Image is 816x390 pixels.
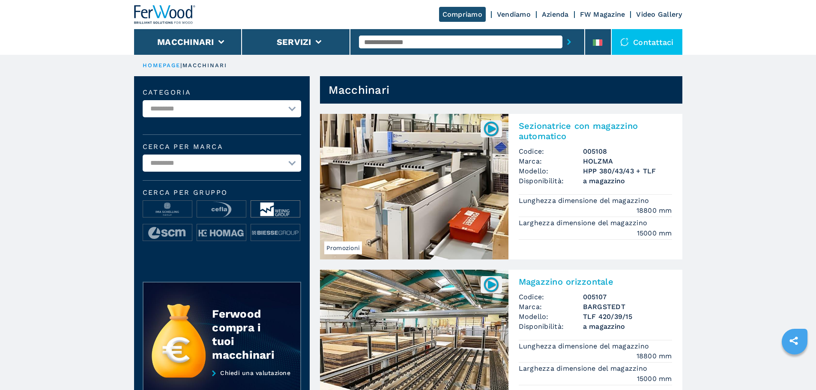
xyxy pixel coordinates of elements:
img: Contattaci [620,38,629,46]
em: 15000 mm [637,374,672,384]
iframe: Chat [780,351,810,384]
span: Promozioni [324,241,362,254]
em: 18800 mm [637,351,672,361]
span: Disponibilità: [519,322,583,331]
button: submit-button [562,32,576,52]
a: Compriamo [439,7,486,22]
h3: BARGSTEDT [583,302,672,312]
a: Vendiamo [497,10,531,18]
p: Larghezza dimensione del magazzino [519,218,650,228]
label: Cerca per marca [143,143,301,150]
span: Modello: [519,166,583,176]
a: HOMEPAGE [143,62,181,68]
span: Codice: [519,146,583,156]
img: Ferwood [134,5,196,24]
p: Lunghezza dimensione del magazzino [519,342,652,351]
p: macchinari [182,62,227,69]
img: image [197,224,246,241]
h2: Sezionatrice con magazzino automatico [519,121,672,141]
a: Sezionatrice con magazzino automatico HOLZMA HPP 380/43/43 + TLFPromozioni005108Sezionatrice con ... [320,114,682,259]
img: 005108 [483,120,499,137]
h2: Magazzino orizzontale [519,277,672,287]
button: Macchinari [157,37,214,47]
img: image [197,201,246,218]
h3: 005107 [583,292,672,302]
h3: TLF 420/39/15 [583,312,672,322]
span: Modello: [519,312,583,322]
a: FW Magazine [580,10,625,18]
img: Sezionatrice con magazzino automatico HOLZMA HPP 380/43/43 + TLF [320,114,508,259]
h3: HPP 380/43/43 + TLF [583,166,672,176]
div: Ferwood compra i tuoi macchinari [212,307,283,362]
img: 005107 [483,276,499,293]
em: 18800 mm [637,205,672,215]
span: Cerca per Gruppo [143,189,301,196]
div: Contattaci [612,29,682,55]
p: Larghezza dimensione del magazzino [519,364,650,373]
span: a magazzino [583,176,672,186]
h1: Macchinari [329,83,390,97]
a: Video Gallery [636,10,682,18]
img: image [251,201,300,218]
button: Servizi [277,37,311,47]
h3: 005108 [583,146,672,156]
label: Categoria [143,89,301,96]
span: | [180,62,182,68]
em: 15000 mm [637,228,672,238]
span: Marca: [519,156,583,166]
a: sharethis [783,330,804,351]
img: image [143,224,192,241]
p: Lunghezza dimensione del magazzino [519,196,652,205]
a: Azienda [542,10,569,18]
span: Codice: [519,292,583,302]
h3: HOLZMA [583,156,672,166]
img: image [251,224,300,241]
span: a magazzino [583,322,672,331]
span: Disponibilità: [519,176,583,186]
img: image [143,201,192,218]
span: Marca: [519,302,583,312]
